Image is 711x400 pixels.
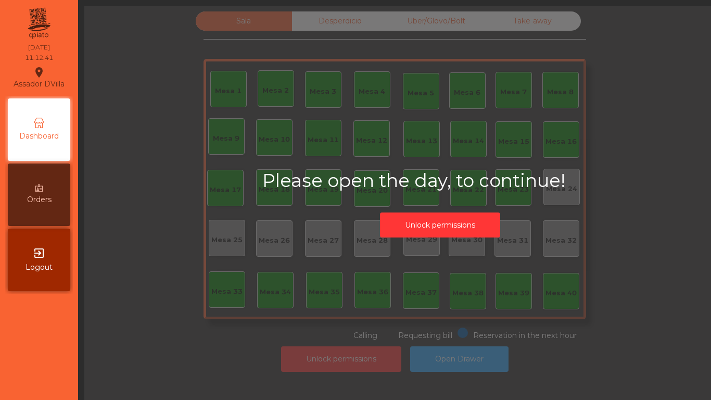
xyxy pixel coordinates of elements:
[26,262,53,273] span: Logout
[19,131,59,142] span: Dashboard
[262,170,618,192] h2: Please open the day, to continue!
[26,5,52,42] img: qpiato
[25,53,53,63] div: 11:12:41
[14,65,65,91] div: Assador DVilla
[27,194,52,205] span: Orders
[33,247,45,259] i: exit_to_app
[28,43,50,52] div: [DATE]
[33,66,45,79] i: location_on
[380,213,500,238] button: Unlock permissions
